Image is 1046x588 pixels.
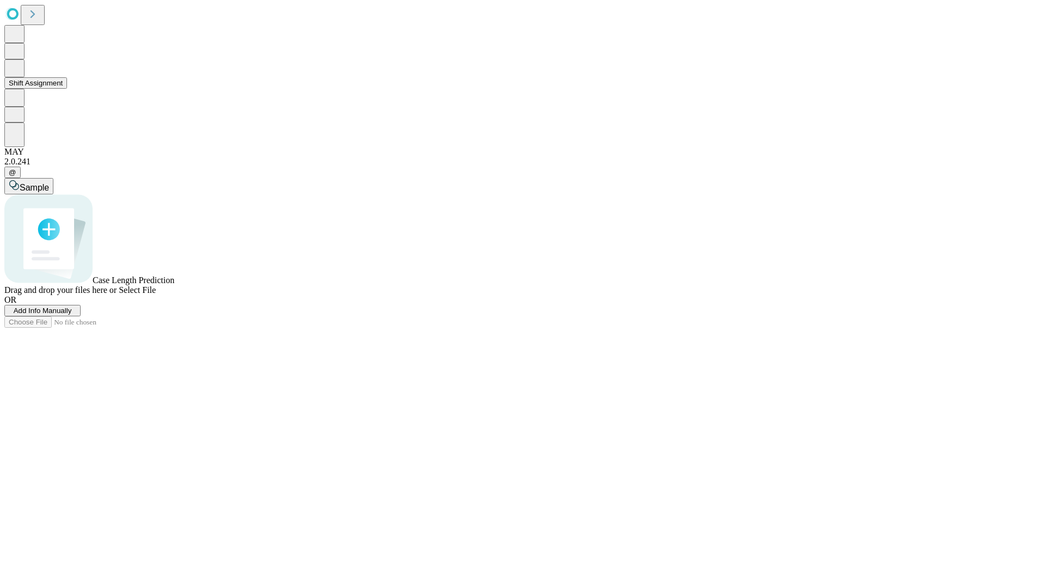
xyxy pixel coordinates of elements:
[4,167,21,178] button: @
[4,147,1042,157] div: MAY
[9,168,16,176] span: @
[4,157,1042,167] div: 2.0.241
[4,295,16,304] span: OR
[14,307,72,315] span: Add Info Manually
[119,285,156,295] span: Select File
[4,178,53,194] button: Sample
[4,77,67,89] button: Shift Assignment
[4,285,117,295] span: Drag and drop your files here or
[4,305,81,316] button: Add Info Manually
[93,275,174,285] span: Case Length Prediction
[20,183,49,192] span: Sample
